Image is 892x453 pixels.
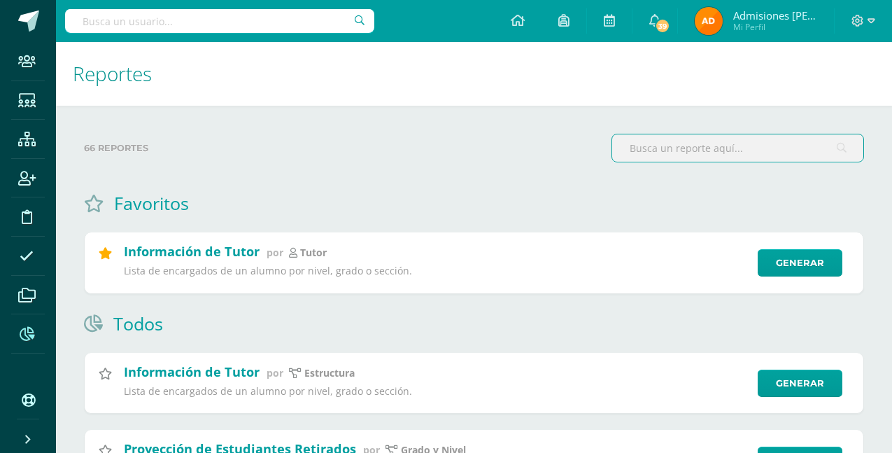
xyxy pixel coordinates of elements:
span: Reportes [73,60,152,87]
h2: Información de Tutor [124,363,260,380]
p: Tutor [300,246,327,259]
a: Generar [758,370,842,397]
input: Busca un usuario... [65,9,374,33]
span: por [267,246,283,259]
span: Mi Perfil [733,21,817,33]
img: f63c80f38a2e4441a4df4415fc5d1d0a.png [695,7,723,35]
h2: Información de Tutor [124,243,260,260]
span: por [267,366,283,379]
p: Lista de encargados de un alumno por nivel, grado o sección. [124,265,749,277]
span: 39 [655,18,670,34]
h1: Todos [113,312,163,335]
input: Busca un reporte aquí... [612,134,863,162]
p: Lista de encargados de un alumno por nivel, grado o sección. [124,385,749,398]
span: Admisiones [PERSON_NAME] [733,8,817,22]
p: estructura [304,367,355,379]
a: Generar [758,249,842,277]
label: 66 reportes [84,134,600,162]
h1: Favoritos [114,191,189,215]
